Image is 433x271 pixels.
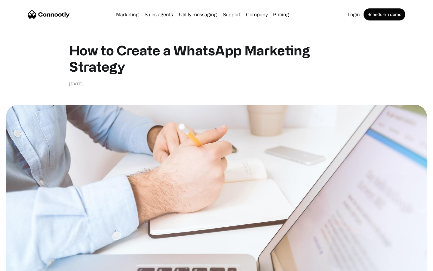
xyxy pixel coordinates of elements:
a: Login [345,12,362,17]
a: Sales agents [142,12,175,17]
a: Pricing [271,12,291,17]
div: [DATE] [69,81,83,87]
div: Company [246,10,268,19]
ul: Language list [12,260,36,269]
a: Marketing [114,12,141,17]
a: Schedule a demo [364,8,405,20]
a: Support [220,12,243,17]
h1: How to Create a WhatsApp Marketing Strategy [69,42,364,75]
a: Utility messaging [177,12,219,17]
aside: Language selected: English [6,260,36,269]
